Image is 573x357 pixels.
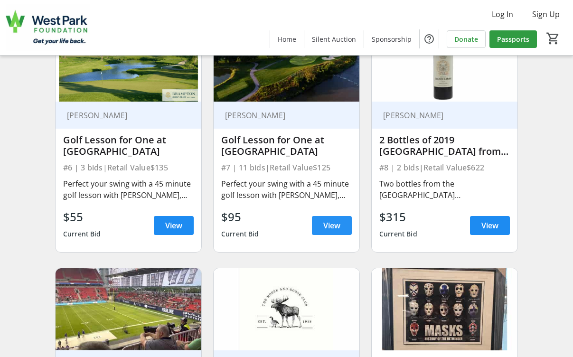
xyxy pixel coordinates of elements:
span: View [165,220,182,231]
span: View [323,220,340,231]
div: Current Bid [221,225,259,243]
button: Help [420,29,439,48]
a: Sponsorship [364,30,419,48]
div: #6 | 3 bids | Retail Value $135 [63,161,194,174]
img: Two Tickets to Moose & Goose Club Dinner [214,268,359,350]
img: 2 Bottles of 2019 Bordeaux from Gruaud Larose Winery [372,19,517,102]
div: #7 | 11 bids | Retail Value $125 [221,161,352,174]
button: Log In [484,7,521,22]
span: Silent Auction [312,34,356,44]
div: [PERSON_NAME] [63,111,182,120]
div: Golf Lesson for One at [GEOGRAPHIC_DATA] [221,134,352,157]
div: $95 [221,208,259,225]
img: Masks History of the Netminder Autographed [372,268,517,350]
span: Sign Up [532,9,560,20]
button: Sign Up [525,7,567,22]
div: Perfect your swing with a 45 minute golf lesson with [PERSON_NAME], Associate Golf Professional, ... [63,178,194,201]
div: [PERSON_NAME] [379,111,498,120]
img: West Park Healthcare Centre Foundation's Logo [6,4,90,51]
div: $55 [63,208,101,225]
span: Passports [497,34,529,44]
span: Sponsorship [372,34,412,44]
div: 2 Bottles of 2019 [GEOGRAPHIC_DATA] from Gruaud [PERSON_NAME] Winery [379,134,510,157]
div: Current Bid [63,225,101,243]
div: $315 [379,208,417,225]
button: Cart [545,30,562,47]
a: Donate [447,30,486,48]
span: Log In [492,9,513,20]
div: [PERSON_NAME] [221,111,340,120]
img: Golf Lesson for One at Lambton Golf & Country Club [214,19,359,102]
a: View [312,216,352,235]
div: #8 | 2 bids | Retail Value $622 [379,161,510,174]
a: Silent Auction [304,30,364,48]
a: View [470,216,510,235]
a: View [154,216,194,235]
span: Donate [454,34,478,44]
img: Golf Lesson for One at Brampton Golf Club [56,19,201,102]
div: Perfect your swing with a 45 minute golf lesson with [PERSON_NAME], Assistant Golf Professional a... [221,178,352,201]
a: Passports [489,30,537,48]
div: Two bottles from the [GEOGRAPHIC_DATA][PERSON_NAME], a Second Growth estate in [GEOGRAPHIC_DATA],... [379,178,510,201]
div: Current Bid [379,225,417,243]
span: View [481,220,498,231]
span: Home [278,34,296,44]
div: Golf Lesson for One at [GEOGRAPHIC_DATA] [63,134,194,157]
img: 2 Tickets to Toronto Argonauts Game [56,268,201,350]
a: Home [270,30,304,48]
